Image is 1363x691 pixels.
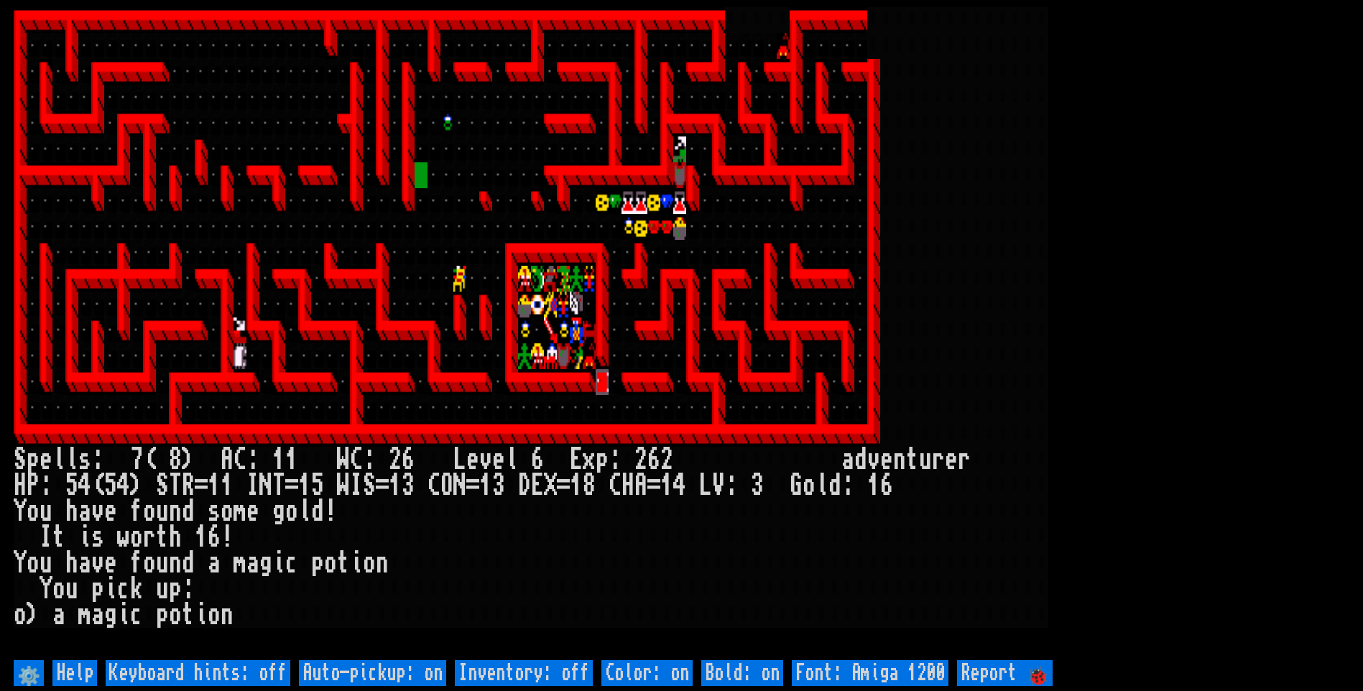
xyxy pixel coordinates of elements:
[104,576,117,602] div: i
[40,524,52,550] div: I
[466,447,479,473] div: e
[272,550,285,576] div: i
[311,473,324,498] div: 5
[455,660,593,686] input: Inventory: off
[208,602,221,628] div: o
[712,473,725,498] div: V
[130,498,143,524] div: f
[350,550,363,576] div: i
[65,473,78,498] div: 5
[466,473,479,498] div: =
[376,550,389,576] div: n
[143,524,156,550] div: r
[169,602,182,628] div: o
[945,447,958,473] div: e
[91,447,104,473] div: :
[221,473,234,498] div: 1
[479,473,492,498] div: 1
[570,473,583,498] div: 1
[234,498,246,524] div: m
[311,498,324,524] div: d
[130,550,143,576] div: f
[14,602,27,628] div: o
[40,550,52,576] div: u
[647,473,660,498] div: =
[570,447,583,473] div: E
[130,576,143,602] div: k
[609,473,622,498] div: C
[350,473,363,498] div: I
[246,473,259,498] div: I
[246,498,259,524] div: e
[337,447,350,473] div: W
[259,550,272,576] div: g
[285,473,298,498] div: =
[492,447,505,473] div: e
[208,473,221,498] div: 1
[557,473,570,498] div: =
[246,550,259,576] div: a
[117,602,130,628] div: i
[583,447,596,473] div: x
[14,498,27,524] div: Y
[725,473,738,498] div: :
[182,602,195,628] div: t
[363,447,376,473] div: :
[816,473,828,498] div: l
[52,576,65,602] div: o
[790,473,803,498] div: G
[156,524,169,550] div: t
[622,473,634,498] div: H
[234,447,246,473] div: C
[14,473,27,498] div: H
[880,473,893,498] div: 6
[14,660,44,686] input: ⚙️
[117,473,130,498] div: 4
[402,447,415,473] div: 6
[841,447,854,473] div: a
[208,498,221,524] div: s
[389,473,402,498] div: 1
[337,550,350,576] div: t
[91,550,104,576] div: v
[751,473,764,498] div: 3
[169,524,182,550] div: h
[634,447,647,473] div: 2
[208,550,221,576] div: a
[324,550,337,576] div: o
[958,447,971,473] div: r
[91,473,104,498] div: (
[78,447,91,473] div: s
[221,602,234,628] div: n
[169,447,182,473] div: 8
[298,473,311,498] div: 1
[867,473,880,498] div: 1
[65,498,78,524] div: h
[104,602,117,628] div: g
[169,473,182,498] div: T
[156,576,169,602] div: u
[143,550,156,576] div: o
[78,602,91,628] div: m
[169,576,182,602] div: p
[117,524,130,550] div: w
[65,447,78,473] div: l
[182,447,195,473] div: )
[880,447,893,473] div: e
[40,498,52,524] div: u
[91,576,104,602] div: p
[156,602,169,628] div: p
[531,473,544,498] div: E
[285,550,298,576] div: c
[78,524,91,550] div: i
[182,576,195,602] div: :
[27,602,40,628] div: )
[350,447,363,473] div: C
[324,498,337,524] div: !
[932,447,945,473] div: r
[143,447,156,473] div: (
[701,660,783,686] input: Bold: on
[803,473,816,498] div: o
[272,447,285,473] div: 1
[52,524,65,550] div: t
